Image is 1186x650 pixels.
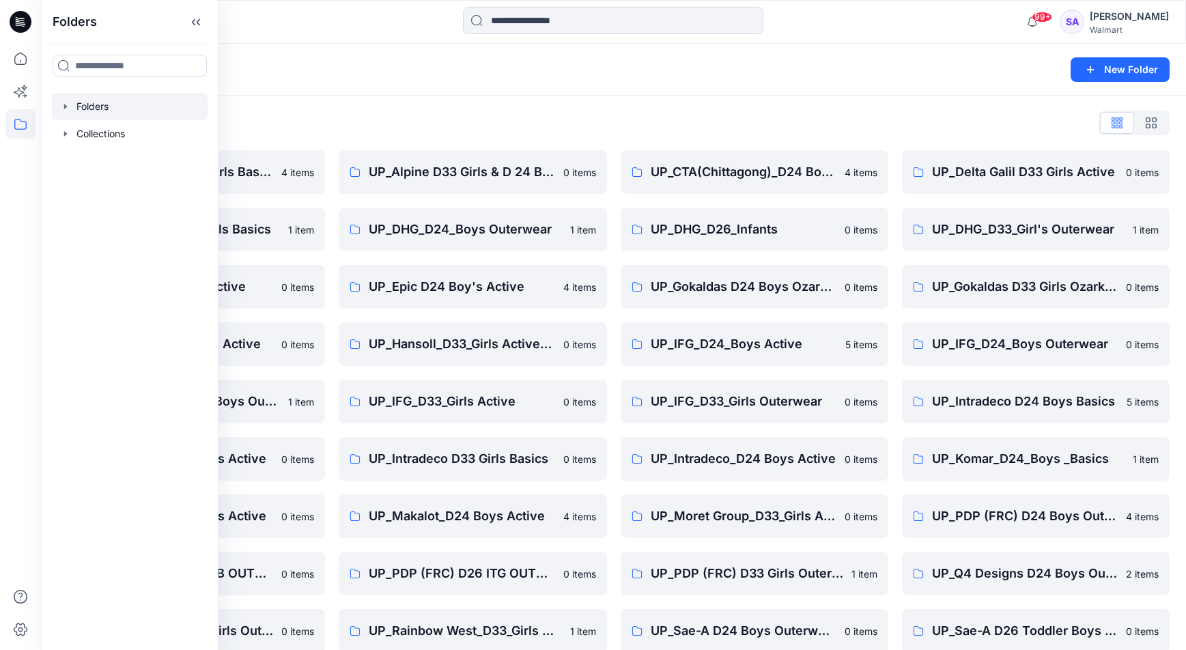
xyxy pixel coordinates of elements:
[563,337,596,352] p: 0 items
[621,437,888,481] a: UP_Intradeco_D24 Boys Active0 items
[339,494,606,538] a: UP_Makalot_D24 Boys Active4 items
[621,208,888,251] a: UP_DHG_D26_Infants0 items
[845,165,877,180] p: 4 items
[563,280,596,294] p: 4 items
[845,624,877,638] p: 0 items
[651,335,837,354] p: UP_IFG_D24_Boys Active
[1060,10,1084,34] div: SA
[563,509,596,524] p: 4 items
[1071,57,1170,82] button: New Folder
[369,621,561,640] p: UP_Rainbow West_D33_Girls Swim
[621,552,888,595] a: UP_PDP (FRC) D33 Girls Outerwear1 item
[1126,280,1159,294] p: 0 items
[563,165,596,180] p: 0 items
[281,280,314,294] p: 0 items
[902,322,1170,366] a: UP_IFG_D24_Boys Outerwear0 items
[339,265,606,309] a: UP_Epic D24 Boy's Active4 items
[369,564,554,583] p: UP_PDP (FRC) D26 ITG OUTERWEAR
[339,437,606,481] a: UP_Intradeco D33 Girls Basics0 items
[932,392,1118,411] p: UP_Intradeco D24 Boys Basics
[845,452,877,466] p: 0 items
[281,165,314,180] p: 4 items
[1090,25,1169,35] div: Walmart
[651,162,836,182] p: UP_CTA(Chittagong)_D24 Boy's Active
[1133,223,1159,237] p: 1 item
[570,624,596,638] p: 1 item
[339,208,606,251] a: UP_DHG_D24_Boys Outerwear1 item
[563,567,596,581] p: 0 items
[845,280,877,294] p: 0 items
[1133,452,1159,466] p: 1 item
[932,335,1118,354] p: UP_IFG_D24_Boys Outerwear
[281,452,314,466] p: 0 items
[651,564,843,583] p: UP_PDP (FRC) D33 Girls Outerwear
[570,223,596,237] p: 1 item
[902,265,1170,309] a: UP_Gokaldas D33 Girls Ozark Trails0 items
[902,208,1170,251] a: UP_DHG_D33_Girl's Outerwear1 item
[1126,165,1159,180] p: 0 items
[902,437,1170,481] a: UP_Komar_D24_Boys _Basics1 item
[902,150,1170,194] a: UP_Delta Galil D33 Girls Active0 items
[369,449,554,468] p: UP_Intradeco D33 Girls Basics
[281,624,314,638] p: 0 items
[845,337,877,352] p: 5 items
[851,567,877,581] p: 1 item
[651,507,836,526] p: UP_Moret Group_D33_Girls Active
[1127,395,1159,409] p: 5 items
[845,395,877,409] p: 0 items
[369,392,554,411] p: UP_IFG_D33_Girls Active
[1032,12,1052,23] span: 99+
[621,494,888,538] a: UP_Moret Group_D33_Girls Active0 items
[1090,8,1169,25] div: [PERSON_NAME]
[369,220,561,239] p: UP_DHG_D24_Boys Outerwear
[563,395,596,409] p: 0 items
[651,621,836,640] p: UP_Sae-A D24 Boys Outerwear
[621,380,888,423] a: UP_IFG_D33_Girls Outerwear0 items
[902,552,1170,595] a: UP_Q4 Designs D24 Boys Outerwear2 items
[369,277,554,296] p: UP_Epic D24 Boy's Active
[1126,337,1159,352] p: 0 items
[845,223,877,237] p: 0 items
[651,449,836,468] p: UP_Intradeco_D24 Boys Active
[339,380,606,423] a: UP_IFG_D33_Girls Active0 items
[932,277,1118,296] p: UP_Gokaldas D33 Girls Ozark Trails
[621,150,888,194] a: UP_CTA(Chittagong)_D24 Boy's Active4 items
[369,507,554,526] p: UP_Makalot_D24 Boys Active
[288,395,314,409] p: 1 item
[281,509,314,524] p: 0 items
[1126,567,1159,581] p: 2 items
[651,392,836,411] p: UP_IFG_D33_Girls Outerwear
[932,507,1118,526] p: UP_PDP (FRC) D24 Boys Outerwear
[651,277,836,296] p: UP_Gokaldas D24 Boys Ozark Trails
[621,265,888,309] a: UP_Gokaldas D24 Boys Ozark Trails0 items
[932,220,1125,239] p: UP_DHG_D33_Girl's Outerwear
[932,162,1118,182] p: UP_Delta Galil D33 Girls Active
[563,452,596,466] p: 0 items
[281,337,314,352] p: 0 items
[651,220,836,239] p: UP_DHG_D26_Infants
[281,567,314,581] p: 0 items
[1126,624,1159,638] p: 0 items
[932,449,1125,468] p: UP_Komar_D24_Boys _Basics
[339,322,606,366] a: UP_Hansoll_D33_Girls Active & Bottoms0 items
[932,564,1118,583] p: UP_Q4 Designs D24 Boys Outerwear
[1126,509,1159,524] p: 4 items
[369,162,554,182] p: UP_Alpine D33 Girls & D 24 Boys Active
[902,494,1170,538] a: UP_PDP (FRC) D24 Boys Outerwear4 items
[339,552,606,595] a: UP_PDP (FRC) D26 ITG OUTERWEAR0 items
[932,621,1118,640] p: UP_Sae-A D26 Toddler Boys Outwear
[288,223,314,237] p: 1 item
[369,335,554,354] p: UP_Hansoll_D33_Girls Active & Bottoms
[339,150,606,194] a: UP_Alpine D33 Girls & D 24 Boys Active0 items
[902,380,1170,423] a: UP_Intradeco D24 Boys Basics5 items
[621,322,888,366] a: UP_IFG_D24_Boys Active5 items
[845,509,877,524] p: 0 items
